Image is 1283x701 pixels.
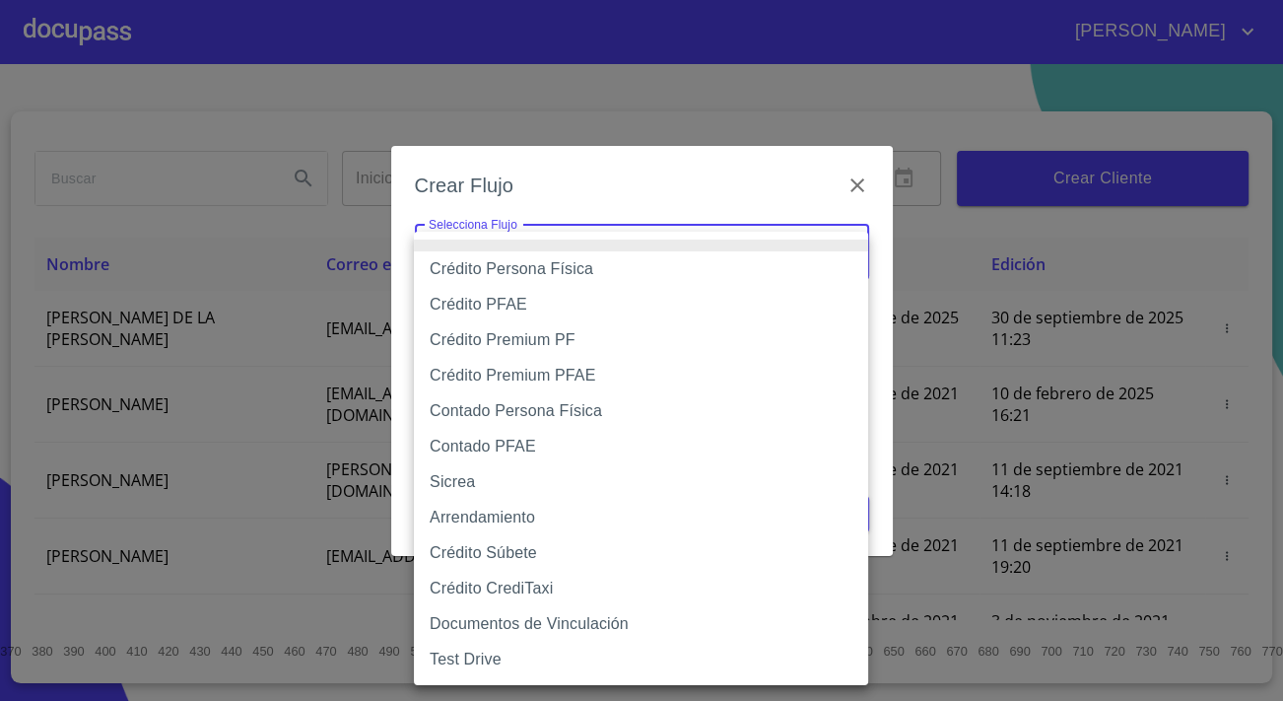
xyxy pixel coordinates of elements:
[414,571,868,606] li: Crédito CrediTaxi
[414,358,868,393] li: Crédito Premium PFAE
[414,500,868,535] li: Arrendamiento
[414,464,868,500] li: Sicrea
[414,642,868,677] li: Test Drive
[414,322,868,358] li: Crédito Premium PF
[414,535,868,571] li: Crédito Súbete
[414,606,868,642] li: Documentos de Vinculación
[414,393,868,429] li: Contado Persona Física
[414,240,868,251] li: None
[414,287,868,322] li: Crédito PFAE
[414,429,868,464] li: Contado PFAE
[414,251,868,287] li: Crédito Persona Física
